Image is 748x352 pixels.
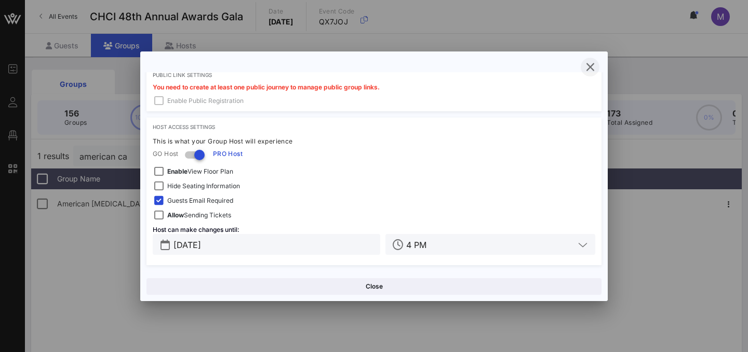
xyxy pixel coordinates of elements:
button: Close [146,278,602,295]
div: Public Link Settings [153,72,595,78]
span: Host can make changes until: [153,226,239,233]
button: prepend icon [161,240,170,250]
span: Sending Tickets [167,210,231,220]
input: Time [406,238,575,251]
span: View Floor Plan [167,166,233,177]
span: PRO Host [213,149,243,159]
span: You need to create at least one public journey to manage public group links. [153,83,380,91]
span: Hide Seating Information [167,181,240,191]
span: GO Host [153,149,179,159]
div: This is what your Group Host will experience [153,136,595,147]
div: Host Access Settings [153,124,595,130]
span: Guests Email Required [167,195,233,206]
strong: Enable [167,167,188,175]
strong: Allow [167,211,184,219]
